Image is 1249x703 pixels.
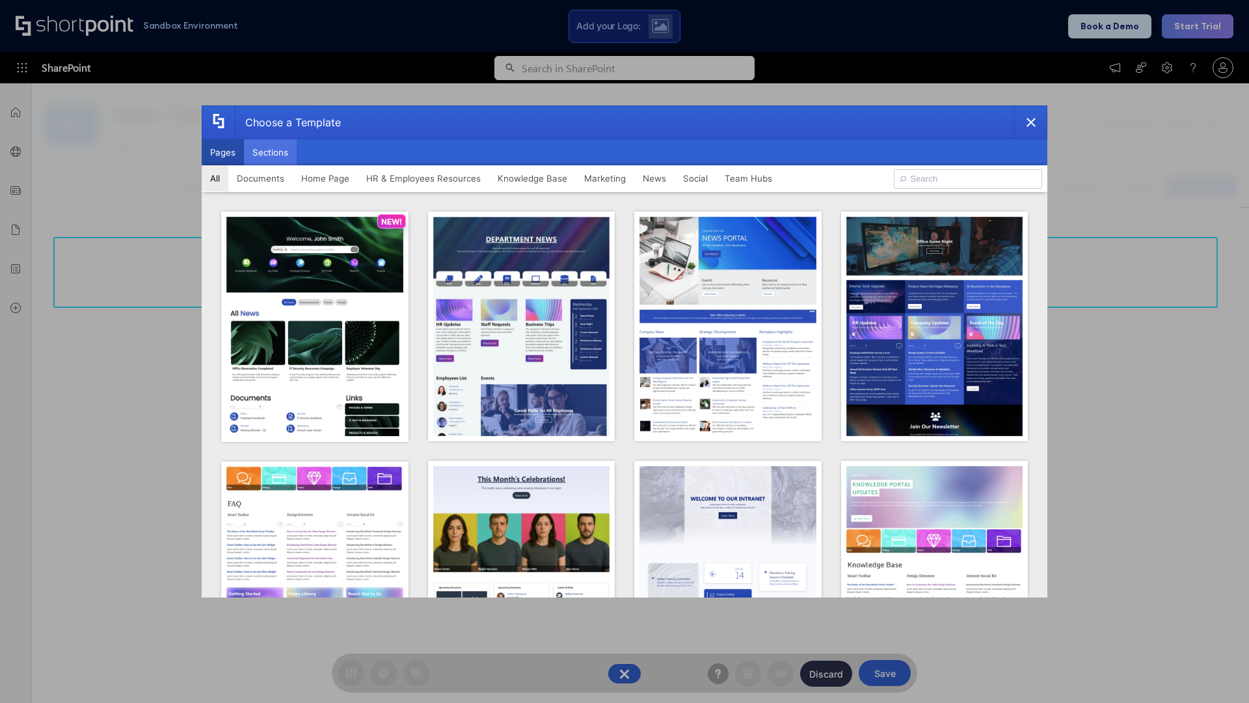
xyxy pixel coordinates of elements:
[1184,641,1249,703] iframe: Chat Widget
[381,217,402,227] p: NEW!
[576,165,634,191] button: Marketing
[716,165,781,191] button: Team Hubs
[228,165,293,191] button: Documents
[489,165,576,191] button: Knowledge Base
[202,165,228,191] button: All
[235,106,341,139] div: Choose a Template
[675,165,716,191] button: Social
[244,139,297,165] button: Sections
[894,169,1042,189] input: Search
[358,165,489,191] button: HR & Employees Resources
[202,139,244,165] button: Pages
[202,105,1047,598] div: template selector
[634,165,675,191] button: News
[293,165,358,191] button: Home Page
